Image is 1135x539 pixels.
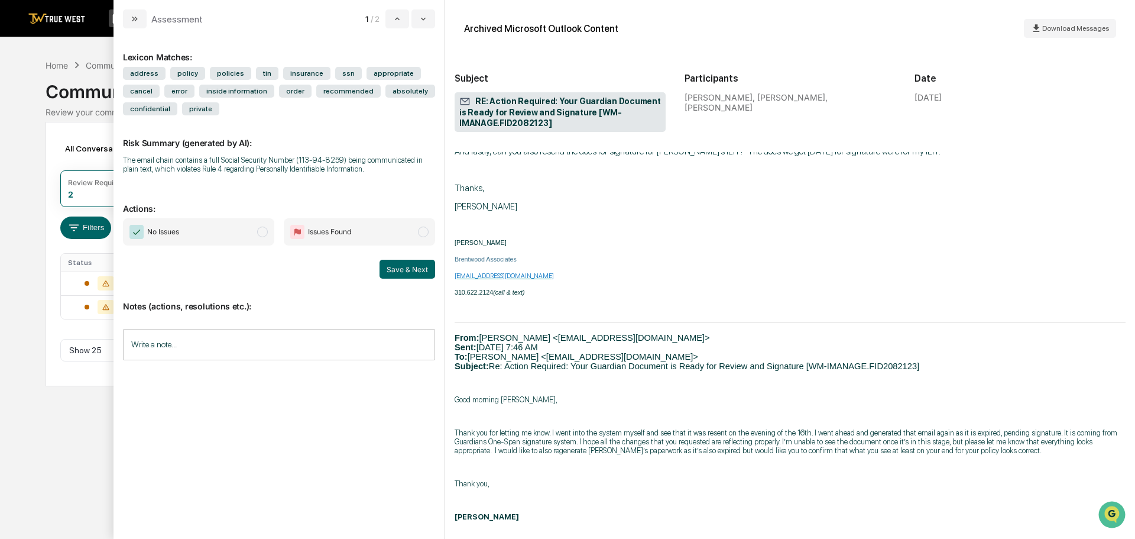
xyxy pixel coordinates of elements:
[123,38,435,62] div: Lexicon Matches:
[279,85,312,98] span: order
[147,226,179,238] span: No Issues
[1097,500,1129,532] iframe: Open customer support
[12,25,215,44] p: How can we help?
[46,107,1089,117] div: Review your communication records across channels
[464,23,618,34] div: Archived Microsoft Outlook Content
[685,92,896,112] div: [PERSON_NAME], [PERSON_NAME], [PERSON_NAME]
[459,96,661,129] span: RE: Action Required: Your Guardian Document is Ready for Review and Signature [WM-IMANAGE.FID2082...
[316,85,381,98] span: recommended
[123,85,160,98] span: cancel
[455,512,519,521] b: [PERSON_NAME]
[24,264,74,276] span: Data Lookup
[385,85,435,98] span: absolutely
[98,242,147,254] span: Attestations
[86,60,181,70] div: Communications Archive
[123,189,435,214] p: Actions:
[915,92,942,102] div: [DATE]
[12,131,79,141] div: Past conversations
[12,266,21,275] div: 🔎
[164,85,194,98] span: error
[53,102,163,112] div: We're available if you need us!
[123,67,166,80] span: address
[210,67,251,80] span: policies
[12,243,21,253] div: 🖐️
[455,333,919,371] span: [PERSON_NAME] <[EMAIL_ADDRESS][DOMAIN_NAME]> [DATE] 7:46 AM [PERSON_NAME] <[EMAIL_ADDRESS][DOMAIN...
[455,272,554,280] a: [EMAIL_ADDRESS][DOMAIN_NAME]
[455,428,1126,455] p: Thank you for letting me know. I went into the system myself and see that it was resent on the ev...
[170,67,205,80] span: policy
[60,139,150,158] div: All Conversations
[455,362,489,371] b: Subject:
[493,289,524,296] i: (call & text)
[7,260,79,281] a: 🔎Data Lookup
[86,243,95,253] div: 🗄️
[201,94,215,108] button: Start new chat
[367,67,421,80] span: appropriate
[365,14,368,24] span: 1
[98,161,102,170] span: •
[335,67,362,80] span: ssn
[61,254,138,272] th: Status
[455,73,666,84] h2: Subject
[308,226,351,238] span: Issues Found
[7,237,81,259] a: 🖐️Preclearance
[37,193,96,202] span: [PERSON_NAME]
[81,237,151,259] a: 🗄️Attestations
[1042,24,1109,33] span: Download Messages
[46,72,1089,102] div: Communications Archive
[83,293,143,302] a: Powered byPylon
[28,13,85,24] img: logo
[455,343,476,352] b: Sent:
[455,201,517,212] span: [PERSON_NAME]
[256,67,278,80] span: tin
[915,73,1126,84] h2: Date
[123,156,435,173] div: The email chain contains a full Social Security Number (113-94-8259) being communicated in plain ...
[98,193,102,202] span: •
[12,150,31,169] img: Tammy Steffen
[123,287,435,311] p: Notes (actions, resolutions etc.):
[1024,19,1116,38] button: Download Messages
[53,91,194,102] div: Start new chat
[685,73,896,84] h2: Participants
[380,260,435,279] button: Save & Next
[105,161,129,170] span: [DATE]
[199,85,274,98] span: inside information
[371,14,383,24] span: / 2
[455,183,485,193] span: Thanks,
[60,217,112,239] button: Filters
[455,479,1126,488] p: Thank you,
[455,289,524,296] span: 310.622.2124
[455,239,507,246] span: [PERSON_NAME]
[123,102,177,115] span: confidential
[283,67,330,80] span: insurance
[455,333,479,343] span: From:
[68,178,125,187] div: Review Required
[123,124,435,148] p: Risk Summary (generated by AI):
[183,129,215,143] button: See all
[25,91,46,112] img: 8933085812038_c878075ebb4cc5468115_72.jpg
[151,14,203,25] div: Assessment
[129,225,144,239] img: Checkmark
[24,242,76,254] span: Preclearance
[68,189,73,199] div: 2
[182,102,219,115] span: private
[290,225,304,239] img: Flag
[46,60,68,70] div: Home
[118,293,143,302] span: Pylon
[455,395,1126,404] p: Good morning [PERSON_NAME],
[455,352,468,362] b: To:
[455,256,517,263] span: Brentwood Associates
[12,91,33,112] img: 1746055101610-c473b297-6a78-478c-a979-82029cc54cd1
[105,193,129,202] span: [DATE]
[12,182,31,201] img: Tammy Steffen
[37,161,96,170] span: [PERSON_NAME]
